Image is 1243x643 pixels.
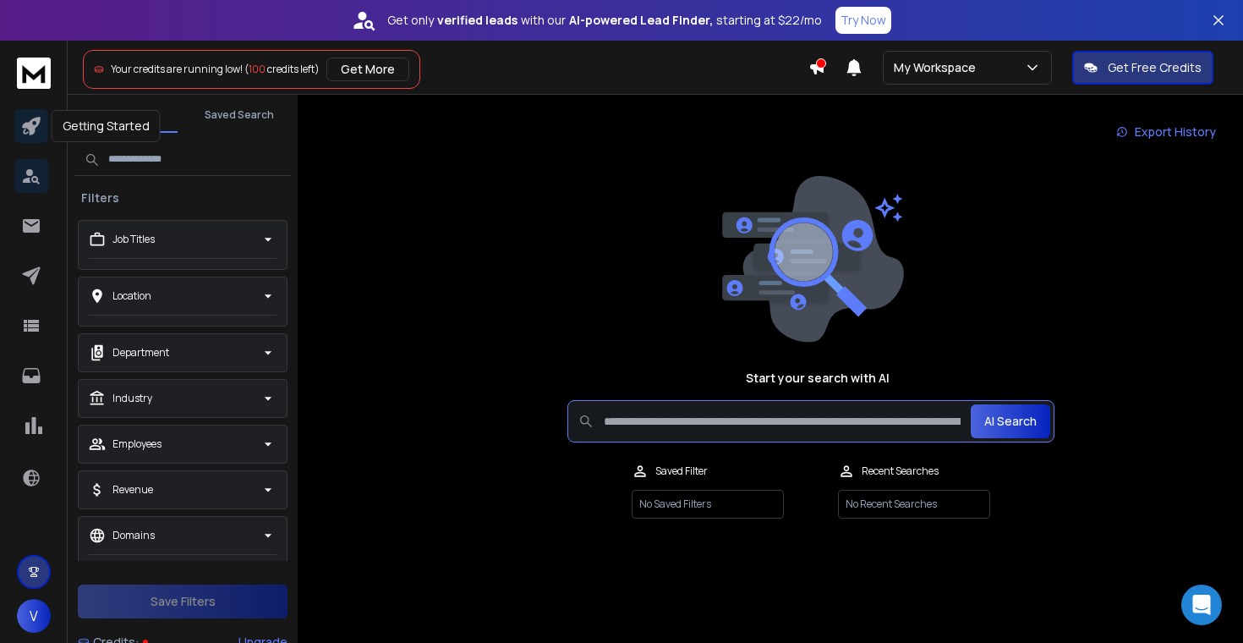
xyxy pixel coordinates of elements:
button: Try Now [835,7,891,34]
img: image [718,176,904,343]
p: Location [112,289,151,303]
p: Department [112,346,169,360]
img: logo [17,58,51,89]
h3: Filters [74,190,126,206]
p: No Saved Filters [632,490,784,519]
strong: AI-powered Lead Finder, [569,12,713,29]
p: My Workspace [894,59,983,76]
button: Saved Search [188,98,291,132]
p: No Recent Searches [838,490,990,519]
button: V [17,599,51,633]
p: Try Now [841,12,886,29]
p: Saved Filter [655,464,708,478]
div: Getting Started [52,110,161,142]
div: Open Intercom Messenger [1181,585,1222,625]
h1: Start your search with AI [746,370,890,387]
button: Get Free Credits [1072,51,1213,85]
button: AI Search [971,404,1050,438]
span: ( credits left) [244,62,320,76]
p: Get only with our starting at $22/mo [387,12,822,29]
p: Revenue [112,483,153,497]
span: 100 [249,62,266,76]
p: Recent Searches [862,464,939,478]
a: Export History [1103,115,1229,149]
button: Get More [326,58,409,81]
span: Your credits are running low! [111,62,243,76]
p: Job Titles [112,233,155,246]
button: Search [74,97,178,133]
p: Domains [112,529,155,542]
p: Get Free Credits [1108,59,1202,76]
p: Industry [112,392,152,405]
p: Employees [112,437,162,451]
strong: verified leads [437,12,517,29]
